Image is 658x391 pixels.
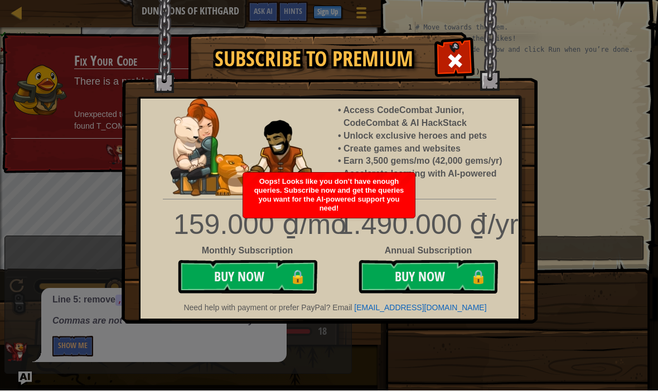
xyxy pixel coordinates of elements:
[171,99,313,199] img: anya-and-nando-pet.webp
[132,206,527,245] div: 1.490.000 ₫/yr
[343,105,507,130] li: Access CodeCombat Junior, CodeCombat & AI HackStack
[173,206,321,245] div: 159.000 ₫/mo
[343,143,507,156] li: Create games and websites
[173,245,321,258] div: Monthly Subscription
[178,261,317,294] button: Buy Now🔒
[200,48,428,71] h1: Subscribe to Premium
[359,261,498,294] button: Buy Now🔒
[343,168,507,194] li: Accelerate learning with AI-powered support
[343,155,507,168] li: Earn 3,500 gems/mo (42,000 gems/yr)
[183,304,352,312] span: Need help with payment or prefer PayPal? Email
[132,245,527,258] div: Annual Subscription
[354,304,486,312] a: [EMAIL_ADDRESS][DOMAIN_NAME]
[254,178,404,213] span: Oops! Looks like you don’t have enough queries. Subscribe now and get the queries you want for th...
[343,130,507,143] li: Unlock exclusive heroes and pets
